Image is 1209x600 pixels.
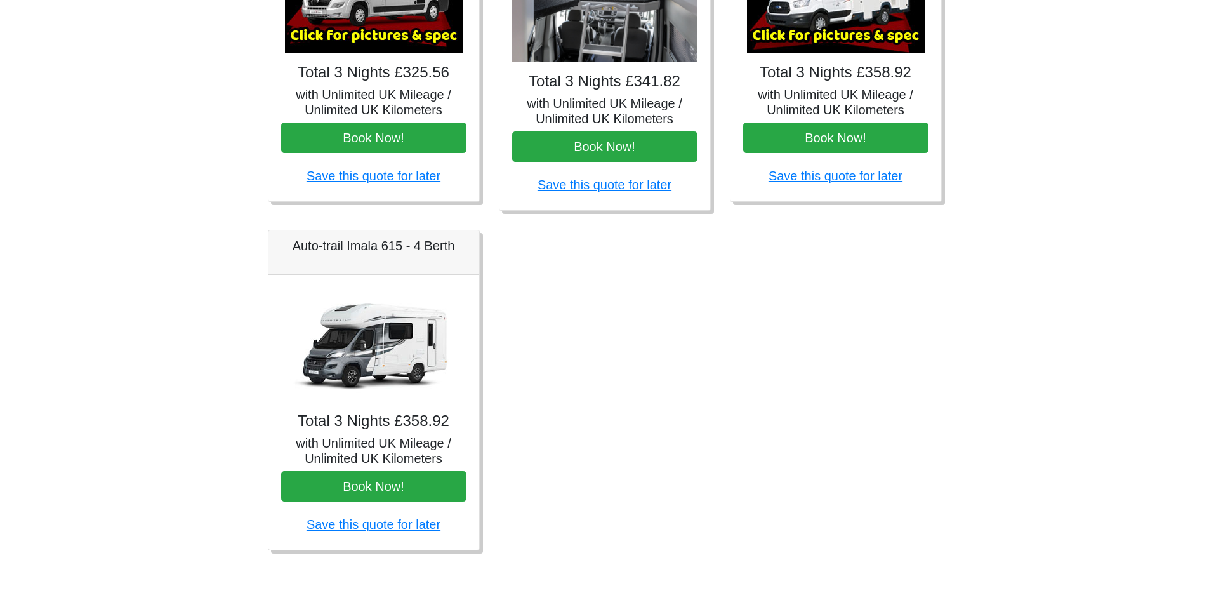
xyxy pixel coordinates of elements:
button: Book Now! [743,123,928,153]
button: Book Now! [512,131,697,162]
a: Save this quote for later [307,517,440,531]
h4: Total 3 Nights £325.56 [281,63,466,82]
h4: Total 3 Nights £341.82 [512,72,697,91]
h5: with Unlimited UK Mileage / Unlimited UK Kilometers [281,87,466,117]
h4: Total 3 Nights £358.92 [743,63,928,82]
h4: Total 3 Nights £358.92 [281,412,466,430]
button: Book Now! [281,471,466,502]
h5: with Unlimited UK Mileage / Unlimited UK Kilometers [281,436,466,466]
a: Save this quote for later [307,169,440,183]
button: Book Now! [281,123,466,153]
img: Auto-trail Imala 615 - 4 Berth [285,288,463,402]
h5: Auto-trail Imala 615 - 4 Berth [281,238,466,253]
a: Save this quote for later [769,169,902,183]
h5: with Unlimited UK Mileage / Unlimited UK Kilometers [743,87,928,117]
h5: with Unlimited UK Mileage / Unlimited UK Kilometers [512,96,697,126]
a: Save this quote for later [538,178,671,192]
